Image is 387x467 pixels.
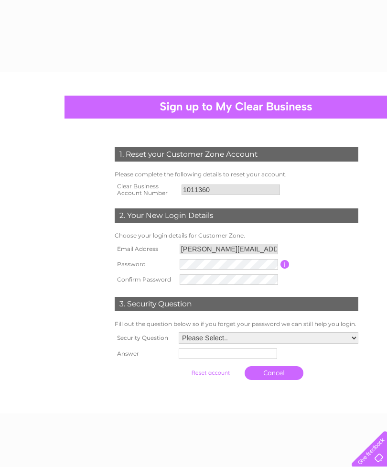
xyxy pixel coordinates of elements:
[112,257,177,272] th: Password
[112,180,179,199] th: Clear Business Account Number
[115,147,358,162] div: 1. Reset your Customer Zone Account
[115,208,358,223] div: 2. Your New Login Details
[112,241,177,257] th: Email Address
[112,318,361,330] td: Fill out the question below so if you forget your password we can still help you login.
[112,346,176,361] th: Answer
[245,366,303,380] a: Cancel
[112,230,361,241] td: Choose your login details for Customer Zone.
[112,330,176,346] th: Security Question
[112,272,177,287] th: Confirm Password
[280,260,290,269] input: Information
[181,366,240,380] input: Submit
[112,169,361,180] td: Please complete the following details to reset your account.
[115,297,358,311] div: 3. Security Question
